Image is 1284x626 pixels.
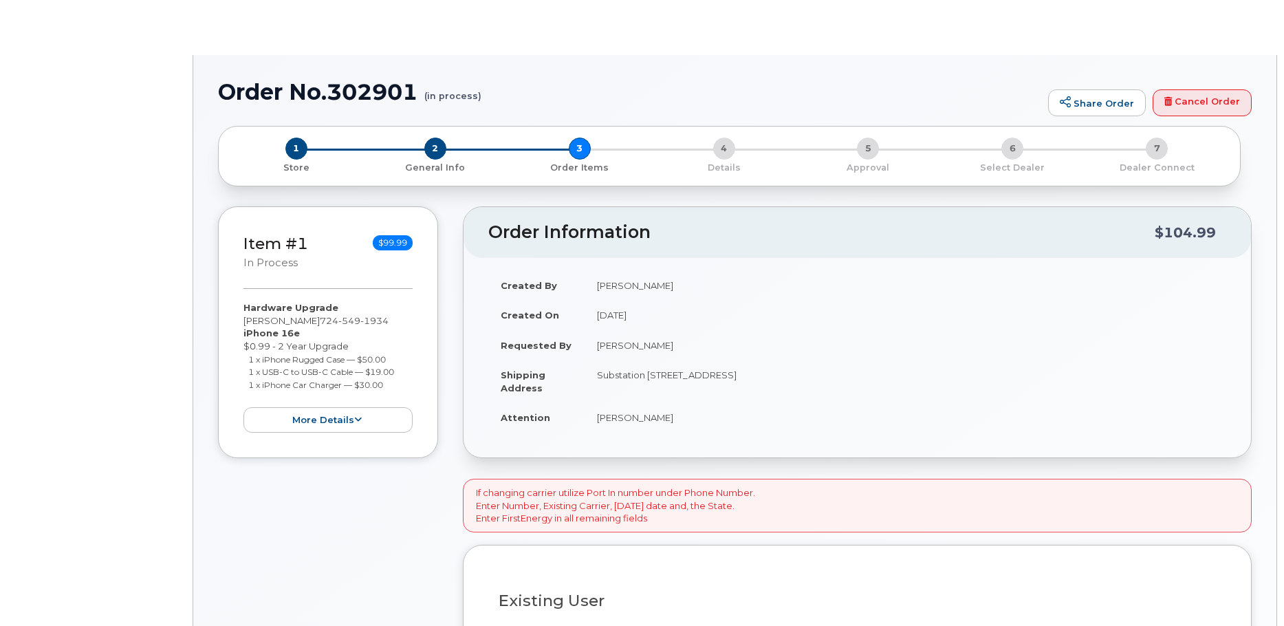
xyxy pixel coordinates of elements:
[218,80,1041,104] h1: Order No.302901
[248,367,394,377] small: 1 x USB-C to USB-C Cable — $19.00
[285,138,307,160] span: 1
[373,235,413,250] span: $99.99
[338,315,360,326] span: 549
[585,270,1226,301] td: [PERSON_NAME]
[585,330,1226,360] td: [PERSON_NAME]
[1153,89,1252,117] a: Cancel Order
[248,354,386,365] small: 1 x iPhone Rugged Case — $50.00
[424,80,481,101] small: (in process)
[243,257,298,269] small: in process
[476,486,755,525] p: If changing carrier utilize Port In number under Phone Number. Enter Number, Existing Carrier, [D...
[230,160,363,174] a: 1 Store
[363,160,508,174] a: 2 General Info
[1155,219,1216,246] div: $104.99
[243,407,413,433] button: more details
[585,300,1226,330] td: [DATE]
[585,360,1226,402] td: Substation [STREET_ADDRESS]
[243,234,308,253] a: Item #1
[585,402,1226,433] td: [PERSON_NAME]
[501,280,557,291] strong: Created By
[360,315,389,326] span: 1934
[1048,89,1146,117] a: Share Order
[424,138,446,160] span: 2
[369,162,502,174] p: General Info
[488,223,1155,242] h2: Order Information
[243,301,413,433] div: [PERSON_NAME] $0.99 - 2 Year Upgrade
[243,302,338,313] strong: Hardware Upgrade
[501,310,559,321] strong: Created On
[499,592,1216,609] h3: Existing User
[235,162,358,174] p: Store
[248,380,383,390] small: 1 x iPhone Car Charger — $30.00
[501,340,572,351] strong: Requested By
[501,369,545,393] strong: Shipping Address
[501,412,550,423] strong: Attention
[320,315,389,326] span: 724
[243,327,300,338] strong: iPhone 16e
